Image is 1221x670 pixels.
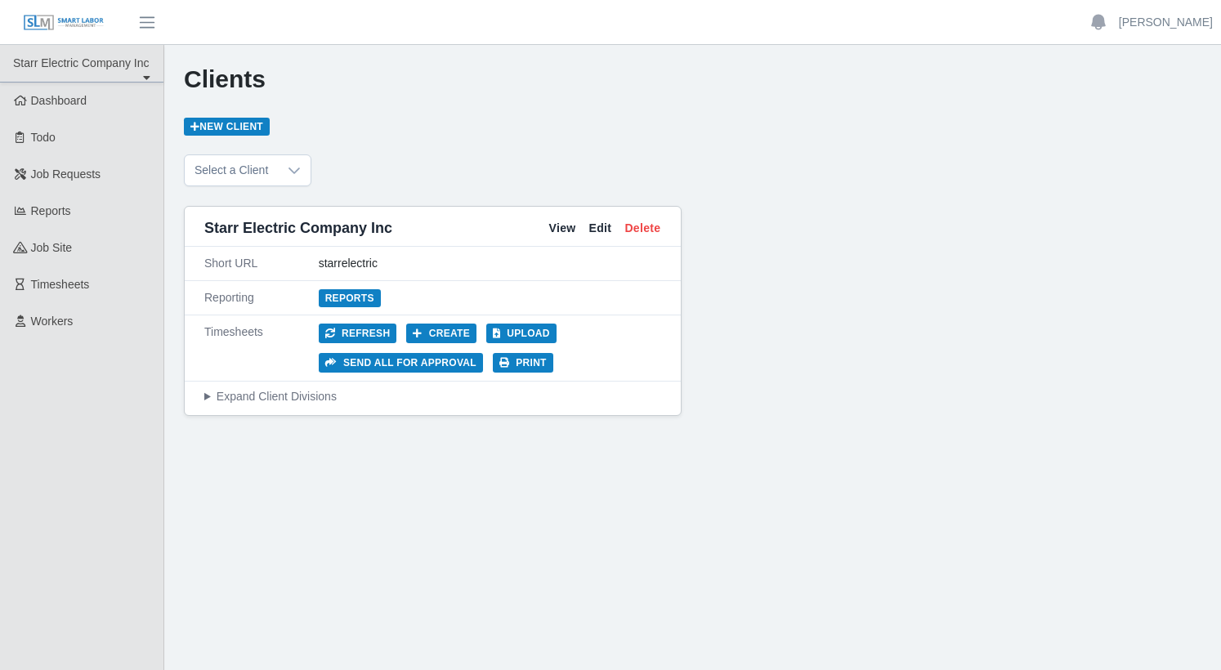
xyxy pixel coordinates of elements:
div: Reporting [204,289,319,306]
a: Reports [319,289,381,307]
a: New Client [184,118,270,136]
span: job site [31,241,73,254]
button: Send all for approval [319,353,483,373]
a: Delete [624,220,660,237]
a: View [548,220,575,237]
span: Select a Client [185,155,278,185]
div: Timesheets [204,324,319,373]
div: Short URL [204,255,319,272]
img: SLM Logo [23,14,105,32]
summary: Expand Client Divisions [204,388,661,405]
span: Job Requests [31,167,101,181]
button: Upload [486,324,557,343]
button: Create [406,324,476,343]
button: Refresh [319,324,397,343]
span: Dashboard [31,94,87,107]
a: Edit [589,220,612,237]
span: Todo [31,131,56,144]
span: Starr Electric Company Inc [204,217,392,239]
span: Workers [31,315,74,328]
button: Print [493,353,553,373]
div: starrelectric [319,255,661,272]
span: Timesheets [31,278,90,291]
a: [PERSON_NAME] [1119,14,1213,31]
span: Reports [31,204,71,217]
h1: Clients [184,65,1201,94]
